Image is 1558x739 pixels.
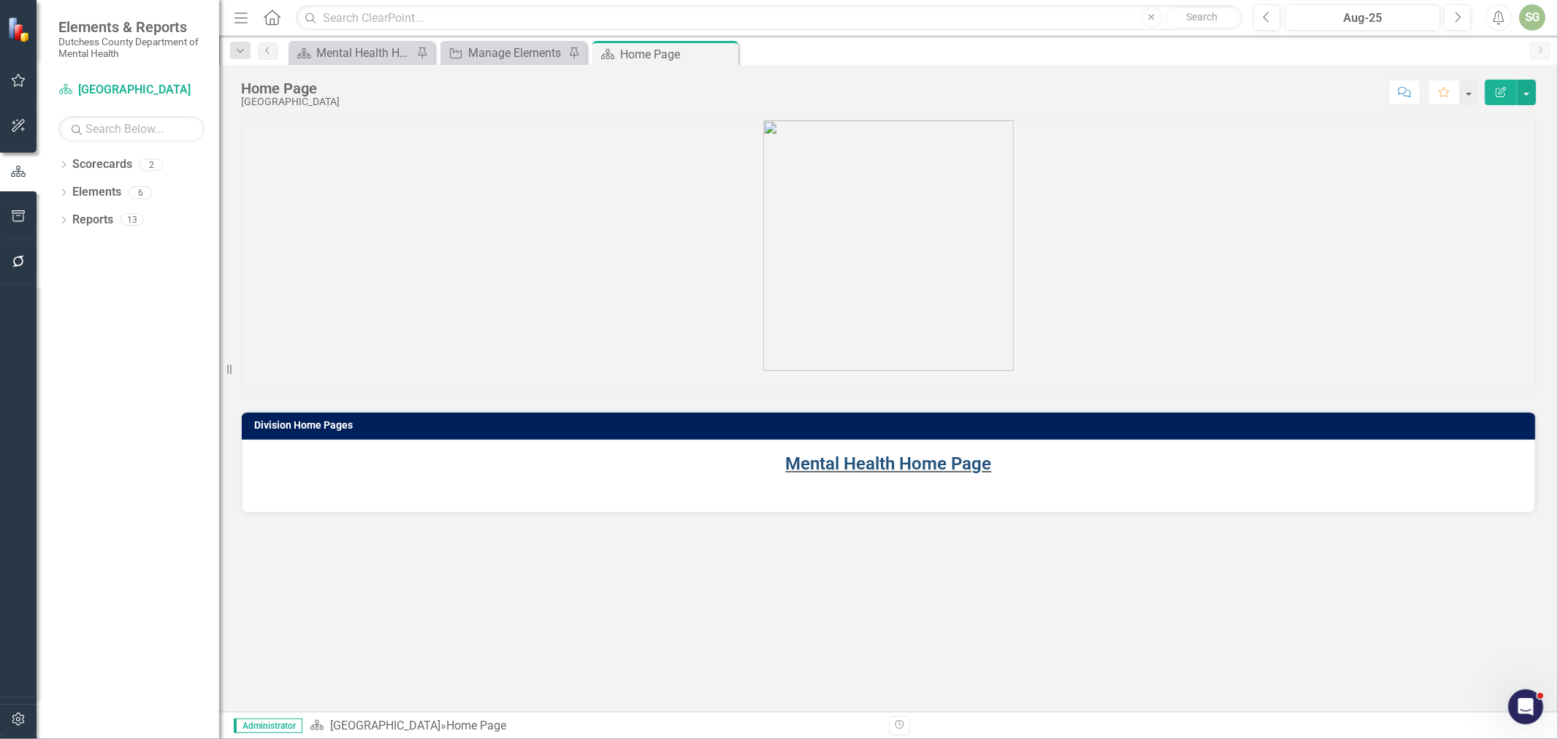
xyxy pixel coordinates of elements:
[1508,689,1543,724] iframe: Intercom live chat
[72,184,121,201] a: Elements
[1519,4,1546,31] button: SG
[446,719,506,732] div: Home Page
[444,44,565,62] a: Manage Elements
[241,80,340,96] div: Home Page
[234,719,302,733] span: Administrator
[140,158,163,171] div: 2
[296,5,1242,31] input: Search ClearPoint...
[310,718,878,735] div: »
[786,453,992,474] a: Mental Health Home Page
[58,18,205,36] span: Elements & Reports
[316,44,413,62] div: Mental Health Home Page
[58,82,205,99] a: [GEOGRAPHIC_DATA]
[72,212,113,229] a: Reports
[1285,4,1440,31] button: Aug-25
[1290,9,1435,27] div: Aug-25
[292,44,413,62] a: Mental Health Home Page
[763,120,1014,371] img: blobid0.jpg
[241,96,340,107] div: [GEOGRAPHIC_DATA]
[72,156,132,173] a: Scorecards
[1186,11,1218,23] span: Search
[7,17,33,42] img: ClearPoint Strategy
[254,420,1528,431] h3: Division Home Pages
[121,214,144,226] div: 13
[620,45,735,64] div: Home Page
[1166,7,1239,28] button: Search
[468,44,565,62] div: Manage Elements
[58,116,205,142] input: Search Below...
[330,719,440,732] a: [GEOGRAPHIC_DATA]
[58,36,205,60] small: Dutchess County Department of Mental Health
[129,186,152,199] div: 6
